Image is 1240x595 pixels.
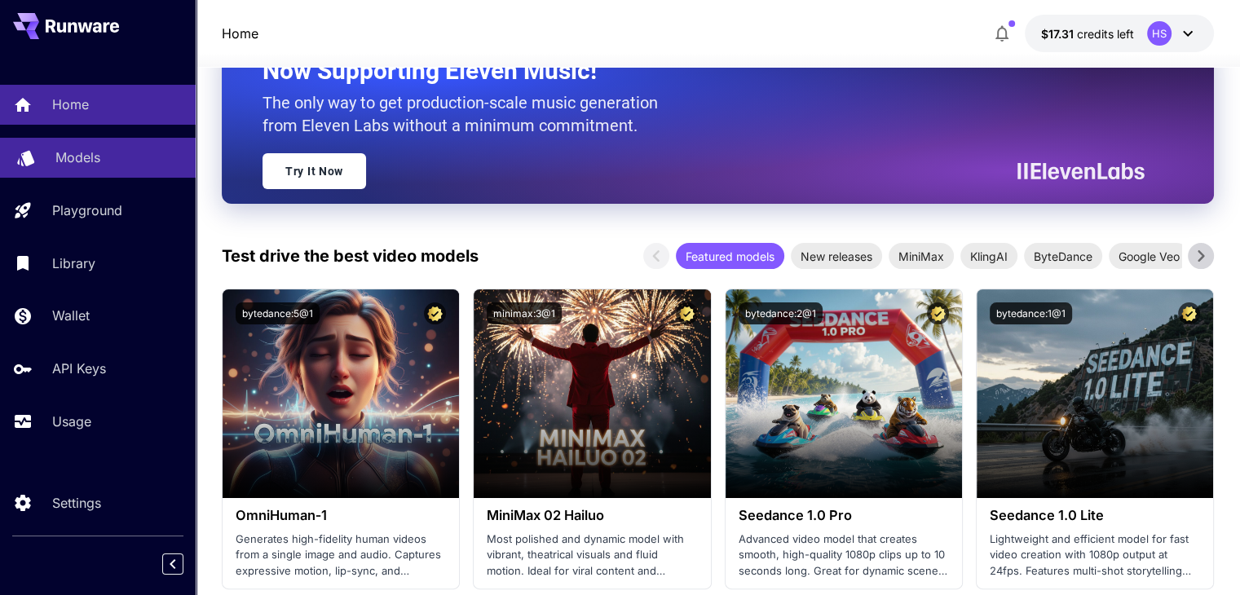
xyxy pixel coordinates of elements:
[55,148,100,167] p: Models
[977,289,1213,498] img: alt
[1025,15,1214,52] button: $17.30586HS
[990,508,1200,523] h3: Seedance 1.0 Lite
[52,306,90,325] p: Wallet
[1178,302,1200,324] button: Certified Model – Vetted for best performance and includes a commercial license.
[52,359,106,378] p: API Keys
[739,302,823,324] button: bytedance:2@1
[791,248,882,265] span: New releases
[676,248,784,265] span: Featured models
[739,508,949,523] h3: Seedance 1.0 Pro
[236,508,446,523] h3: OmniHuman‑1
[1077,27,1134,41] span: credits left
[960,248,1017,265] span: KlingAI
[1024,248,1102,265] span: ByteDance
[990,531,1200,580] p: Lightweight and efficient model for fast video creation with 1080p output at 24fps. Features mult...
[1147,21,1172,46] div: HS
[960,243,1017,269] div: KlingAI
[739,531,949,580] p: Advanced video model that creates smooth, high-quality 1080p clips up to 10 seconds long. Great f...
[726,289,962,498] img: alt
[889,243,954,269] div: MiniMax
[174,549,196,579] div: Collapse sidebar
[263,153,366,189] a: Try It Now
[263,55,1132,86] h2: Now Supporting Eleven Music!
[223,289,459,498] img: alt
[222,24,258,43] nav: breadcrumb
[236,302,320,324] button: bytedance:5@1
[791,243,882,269] div: New releases
[1109,248,1189,265] span: Google Veo
[1024,243,1102,269] div: ByteDance
[52,253,95,273] p: Library
[676,243,784,269] div: Featured models
[52,201,122,220] p: Playground
[162,553,183,575] button: Collapse sidebar
[52,95,89,114] p: Home
[424,302,446,324] button: Certified Model – Vetted for best performance and includes a commercial license.
[474,289,710,498] img: alt
[889,248,954,265] span: MiniMax
[236,531,446,580] p: Generates high-fidelity human videos from a single image and audio. Captures expressive motion, l...
[487,508,697,523] h3: MiniMax 02 Hailuo
[52,412,91,431] p: Usage
[676,302,698,324] button: Certified Model – Vetted for best performance and includes a commercial license.
[222,244,479,268] p: Test drive the best video models
[1041,25,1134,42] div: $17.30586
[1041,27,1077,41] span: $17.31
[1109,243,1189,269] div: Google Veo
[927,302,949,324] button: Certified Model – Vetted for best performance and includes a commercial license.
[263,91,670,137] p: The only way to get production-scale music generation from Eleven Labs without a minimum commitment.
[487,302,562,324] button: minimax:3@1
[990,302,1072,324] button: bytedance:1@1
[52,493,101,513] p: Settings
[487,531,697,580] p: Most polished and dynamic model with vibrant, theatrical visuals and fluid motion. Ideal for vira...
[222,24,258,43] a: Home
